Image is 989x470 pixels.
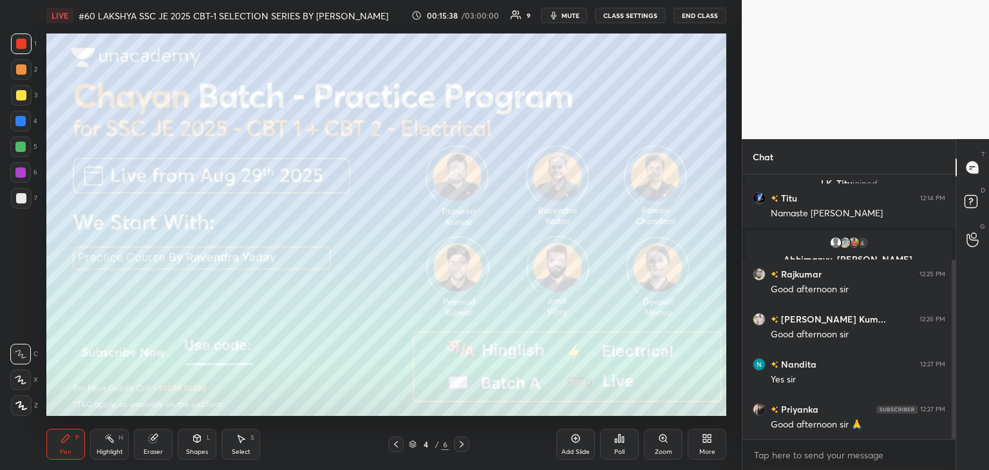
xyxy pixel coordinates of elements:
[876,406,918,413] img: 4P8fHbbgJtejmAAAAAElFTkSuQmCC
[419,440,432,448] div: 4
[595,8,666,23] button: CLASS SETTINGS
[11,188,37,209] div: 7
[79,10,388,22] h4: #60 LAKSHYA SSC JE 2025 CBT-1 SELECTION SERIES BY [PERSON_NAME]
[778,267,822,281] h6: Rajkumar
[11,33,37,54] div: 1
[920,361,945,368] div: 12:27 PM
[980,221,985,231] p: G
[561,449,590,455] div: Add Slide
[10,344,38,364] div: C
[771,406,778,413] img: no-rating-badge.077c3623.svg
[753,358,766,371] img: 3
[753,403,766,416] img: 1a56f41675594ba7928455774852ebd2.jpg
[771,195,778,202] img: no-rating-badge.077c3623.svg
[441,438,449,450] div: 6
[981,185,985,195] p: D
[778,357,816,371] h6: Nandita
[10,162,37,183] div: 6
[838,236,851,249] img: a45b51e3b215478ebbbe5726c5fb0ed4.jpg
[46,8,73,23] div: LIVE
[699,449,715,455] div: More
[207,435,211,441] div: L
[10,370,38,390] div: X
[614,449,625,455] div: Poll
[673,8,726,23] button: End Class
[527,12,531,19] div: 9
[856,236,869,249] div: 4
[771,373,945,386] div: Yes sir
[11,395,38,416] div: Z
[118,435,123,441] div: H
[655,449,672,455] div: Zoom
[771,361,778,368] img: no-rating-badge.077c3623.svg
[919,315,945,323] div: 12:26 PM
[742,140,784,174] p: Chat
[11,85,37,106] div: 3
[250,435,254,441] div: S
[771,328,945,341] div: Good afternoon sir
[742,174,956,440] div: grid
[60,449,71,455] div: Pen
[771,271,778,278] img: no-rating-badge.077c3623.svg
[753,313,766,326] img: 3f5254ef3ebd4adca725277edd40fd6c.jpg
[144,449,163,455] div: Eraser
[829,236,842,249] img: default.png
[771,418,945,431] div: Good afternoon sir 🙏
[435,440,438,448] div: /
[97,449,123,455] div: Highlight
[10,136,37,157] div: 5
[753,192,766,205] img: 3
[75,435,79,441] div: P
[919,270,945,278] div: 12:25 PM
[186,449,208,455] div: Shapes
[541,8,587,23] button: mute
[753,254,945,275] p: Abhimanyu, [PERSON_NAME], [PERSON_NAME]
[10,111,37,131] div: 4
[920,406,945,413] div: 12:27 PM
[561,11,579,20] span: mute
[771,283,945,296] div: Good afternoon sir
[920,194,945,202] div: 12:14 PM
[11,59,37,80] div: 2
[778,312,886,326] h6: [PERSON_NAME] Kum...
[753,178,945,189] p: LK, Titu
[778,402,818,416] h6: Priyanka
[771,316,778,323] img: no-rating-badge.077c3623.svg
[771,207,945,220] div: Namaste [PERSON_NAME]
[753,268,766,281] img: 09ecb81268584b08ad8d86d33285a74d.jpg
[852,177,878,189] span: joined
[981,149,985,159] p: T
[847,236,860,249] img: b6b10dfeee054f6c97fd3cbbb32f9e91.43422256_3
[232,449,250,455] div: Select
[778,191,797,205] h6: Titu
